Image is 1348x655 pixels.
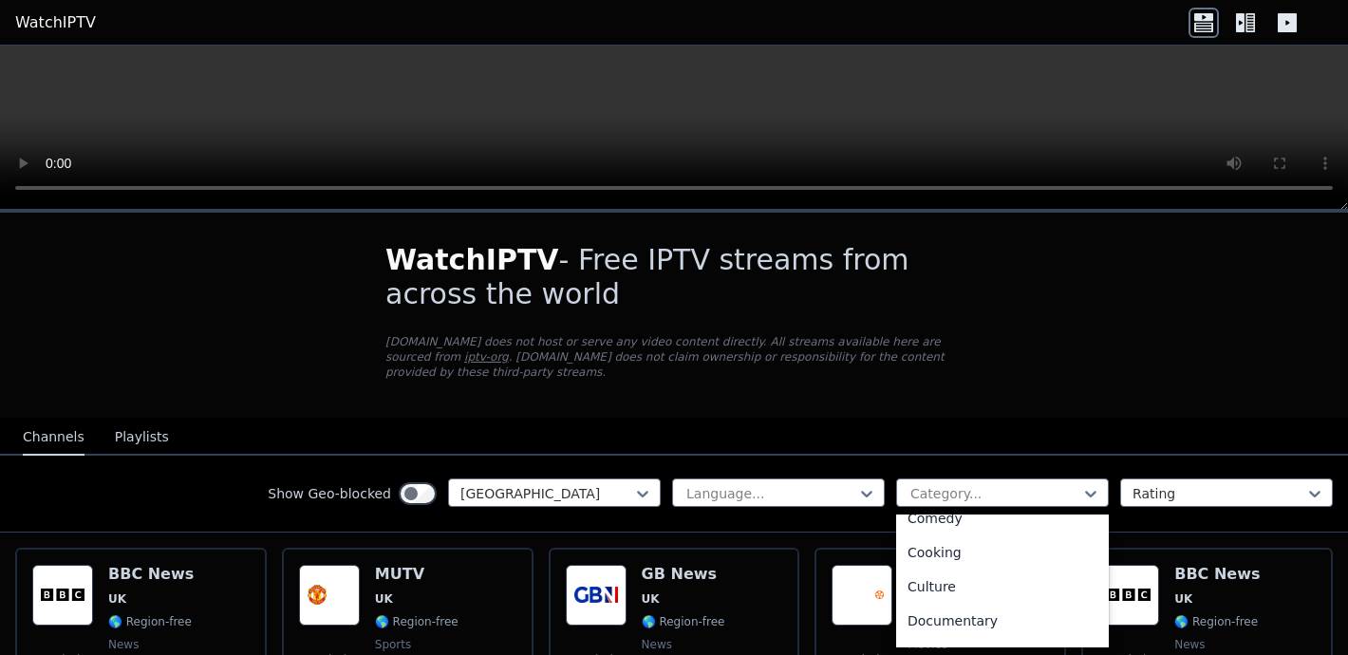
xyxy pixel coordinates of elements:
span: UK [1174,591,1192,607]
span: 🌎 Region-free [1174,614,1258,629]
h6: MUTV [375,565,459,584]
span: UK [375,591,393,607]
div: Cooking [896,535,1109,570]
span: 🌎 Region-free [108,614,192,629]
p: [DOMAIN_NAME] does not host or serve any video content directly. All streams available here are s... [385,334,963,380]
span: WatchIPTV [385,243,559,276]
div: Comedy [896,501,1109,535]
a: iptv-org [464,350,509,364]
img: BBC News [1098,565,1159,626]
a: WatchIPTV [15,11,96,34]
span: sports [375,637,411,652]
h1: - Free IPTV streams from across the world [385,243,963,311]
h6: GB News [642,565,725,584]
h6: BBC News [1174,565,1260,584]
span: 🌎 Region-free [375,614,459,629]
div: Culture [896,570,1109,604]
img: BBC News [32,565,93,626]
span: 🌎 Region-free [642,614,725,629]
img: MUTV [299,565,360,626]
button: Channels [23,420,84,456]
span: news [1174,637,1205,652]
img: Discover Film [832,565,892,626]
img: GB News [566,565,627,626]
span: news [108,637,139,652]
h6: BBC News [108,565,194,584]
button: Playlists [115,420,169,456]
span: UK [108,591,126,607]
label: Show Geo-blocked [268,484,391,503]
span: UK [642,591,660,607]
div: Documentary [896,604,1109,638]
span: news [642,637,672,652]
